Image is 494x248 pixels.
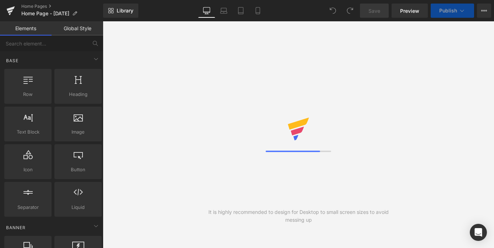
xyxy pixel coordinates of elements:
[117,7,133,14] span: Library
[6,166,49,173] span: Icon
[21,11,69,16] span: Home Page - [DATE]
[470,224,487,241] div: Open Intercom Messenger
[368,7,380,15] span: Save
[326,4,340,18] button: Undo
[6,204,49,211] span: Separator
[57,166,100,173] span: Button
[400,7,419,15] span: Preview
[103,4,138,18] a: New Library
[6,128,49,136] span: Text Block
[5,224,26,231] span: Banner
[21,4,103,9] a: Home Pages
[57,91,100,98] span: Heading
[343,4,357,18] button: Redo
[201,208,396,224] div: It is highly recommended to design for Desktop to small screen sizes to avoid messing up
[439,8,457,14] span: Publish
[5,57,19,64] span: Base
[431,4,474,18] button: Publish
[6,91,49,98] span: Row
[477,4,491,18] button: More
[249,4,266,18] a: Mobile
[57,204,100,211] span: Liquid
[52,21,103,36] a: Global Style
[232,4,249,18] a: Tablet
[392,4,428,18] a: Preview
[198,4,215,18] a: Desktop
[57,128,100,136] span: Image
[215,4,232,18] a: Laptop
